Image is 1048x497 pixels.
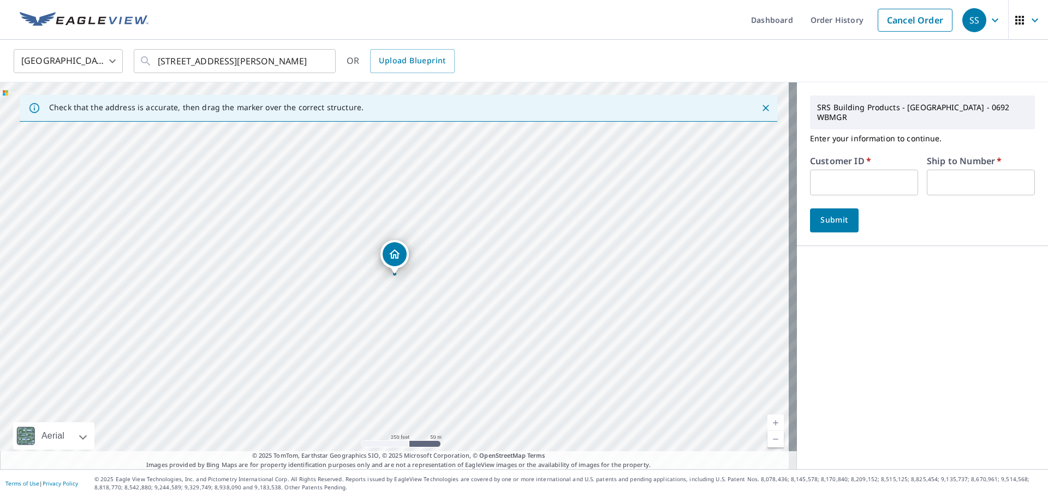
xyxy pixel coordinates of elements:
[5,480,39,487] a: Terms of Use
[5,480,78,487] p: |
[379,54,445,68] span: Upload Blueprint
[810,157,871,165] label: Customer ID
[43,480,78,487] a: Privacy Policy
[819,213,850,227] span: Submit
[767,431,784,447] a: Current Level 17, Zoom Out
[370,49,454,73] a: Upload Blueprint
[927,157,1002,165] label: Ship to Number
[94,475,1043,492] p: © 2025 Eagle View Technologies, Inc. and Pictometry International Corp. All Rights Reserved. Repo...
[20,12,148,28] img: EV Logo
[813,98,1032,127] p: SRS Building Products - [GEOGRAPHIC_DATA] - 0692 WBMGR
[810,208,859,232] button: Submit
[38,422,68,450] div: Aerial
[158,46,313,76] input: Search by address or latitude-longitude
[767,415,784,431] a: Current Level 17, Zoom In
[479,451,525,459] a: OpenStreetMap
[13,422,94,450] div: Aerial
[962,8,986,32] div: SS
[49,103,364,112] p: Check that the address is accurate, then drag the marker over the correct structure.
[878,9,952,32] a: Cancel Order
[759,101,773,115] button: Close
[14,46,123,76] div: [GEOGRAPHIC_DATA]
[810,129,1035,148] p: Enter your information to continue.
[347,49,455,73] div: OR
[252,451,545,460] span: © 2025 TomTom, Earthstar Geographics SIO, © 2025 Microsoft Corporation, ©
[380,240,409,274] div: Dropped pin, building 1, Residential property, 4054 76th St SW Byron Center, MI 49315
[527,451,545,459] a: Terms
